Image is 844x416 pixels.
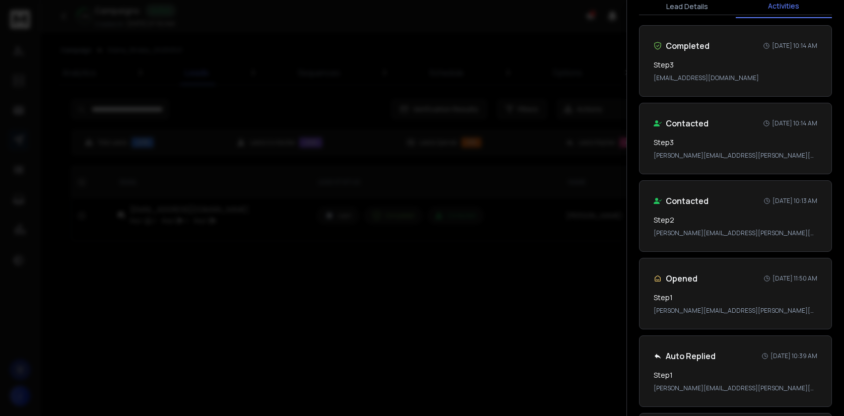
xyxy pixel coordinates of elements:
h3: Step 1 [654,293,673,303]
h3: Step 3 [654,137,674,148]
p: [DATE] 11:50 AM [772,274,817,283]
p: [PERSON_NAME][EMAIL_ADDRESS][PERSON_NAME][DOMAIN_NAME] [654,307,817,315]
h3: Step 2 [654,215,674,225]
div: Contacted [654,195,709,207]
div: Contacted [654,117,709,129]
p: [PERSON_NAME][EMAIL_ADDRESS][PERSON_NAME][DOMAIN_NAME] [654,229,817,237]
h3: Step 1 [654,370,673,380]
div: Opened [654,272,697,285]
p: [DATE] 10:14 AM [772,42,817,50]
h3: Step 3 [654,60,674,70]
p: [PERSON_NAME][EMAIL_ADDRESS][PERSON_NAME][DOMAIN_NAME] [654,152,817,160]
div: Auto Replied [654,350,716,362]
p: [EMAIL_ADDRESS][DOMAIN_NAME] [654,74,817,82]
p: [DATE] 10:39 AM [770,352,817,360]
p: [DATE] 10:13 AM [772,197,817,205]
div: Completed [654,40,710,52]
p: [DATE] 10:14 AM [772,119,817,127]
p: [PERSON_NAME][EMAIL_ADDRESS][PERSON_NAME][DOMAIN_NAME] [654,384,817,392]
